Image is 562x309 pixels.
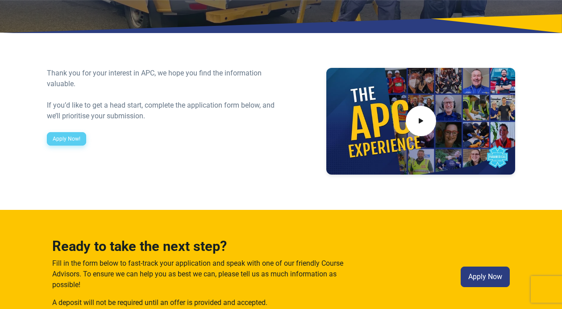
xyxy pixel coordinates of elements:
[52,238,354,255] h3: Ready to take the next step?
[47,68,276,89] div: Thank you for your interest in APC, we hope you find the information valuable.
[461,267,510,287] a: Apply Now
[47,100,276,121] div: If you’d like to get a head start, complete the application form below, and we’ll prioritise your...
[52,258,354,290] p: Fill in the form below to fast-track your application and speak with one of our friendly Course A...
[47,132,86,146] a: Apply Now!
[52,297,354,308] p: A deposit will not be required until an offer is provided and accepted.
